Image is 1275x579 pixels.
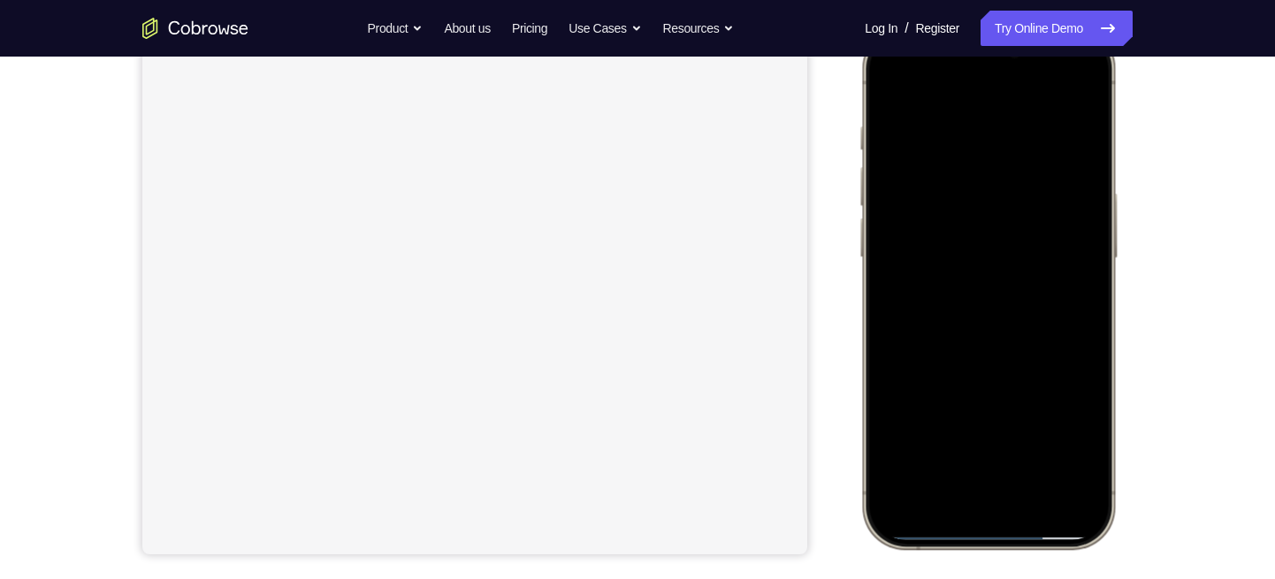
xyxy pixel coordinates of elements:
[905,18,908,39] span: /
[569,11,641,46] button: Use Cases
[981,11,1133,46] a: Try Online Demo
[142,18,248,39] a: Go to the home page
[512,11,547,46] a: Pricing
[663,11,735,46] button: Resources
[444,11,490,46] a: About us
[865,11,897,46] a: Log In
[916,11,959,46] a: Register
[368,11,424,46] button: Product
